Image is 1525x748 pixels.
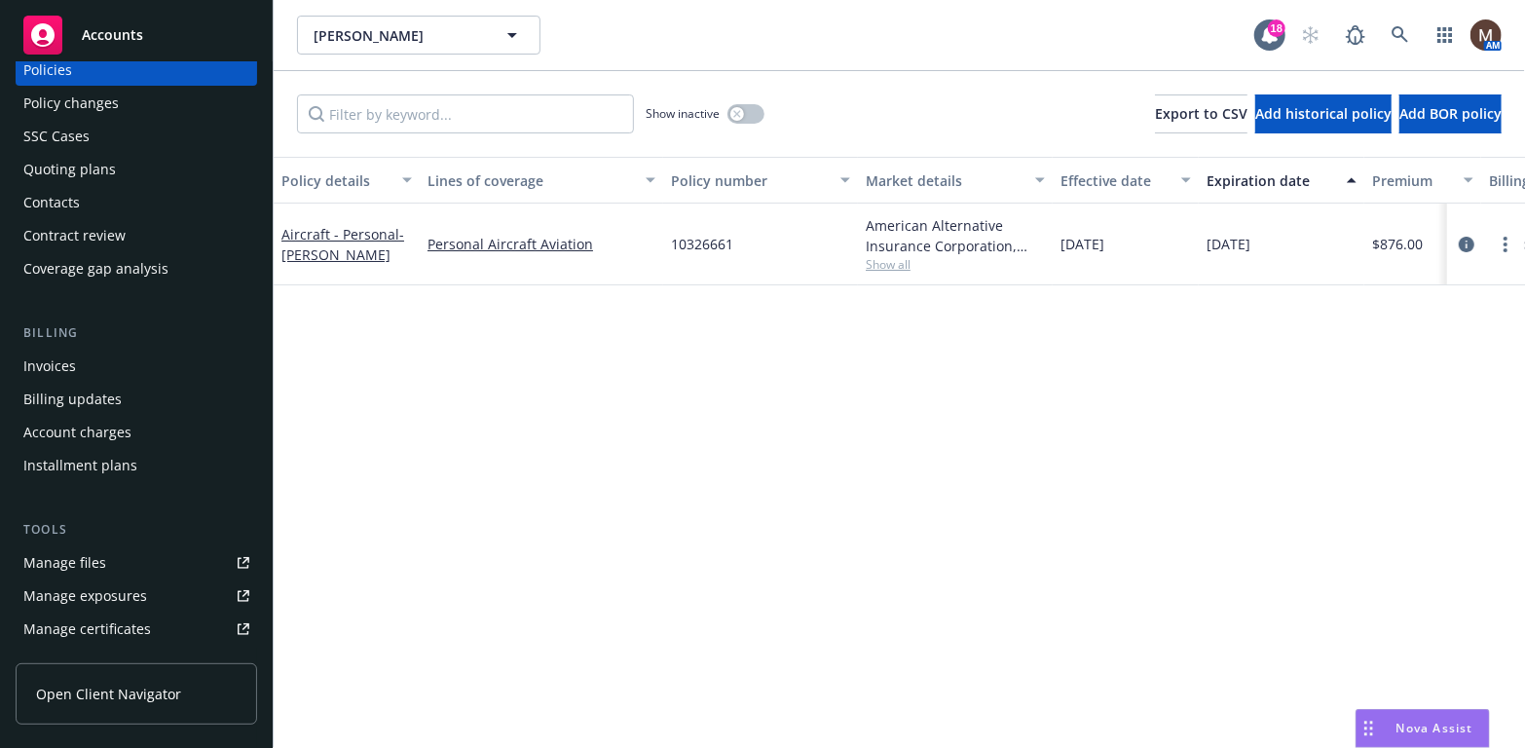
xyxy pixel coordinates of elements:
button: Expiration date [1199,157,1364,204]
button: Export to CSV [1155,94,1247,133]
a: Coverage gap analysis [16,253,257,284]
span: - [PERSON_NAME] [281,225,404,264]
div: Billing updates [23,384,122,415]
a: Manage exposures [16,580,257,612]
button: Effective date [1053,157,1199,204]
button: Add historical policy [1255,94,1392,133]
div: Tools [16,520,257,540]
span: $876.00 [1372,234,1423,254]
a: Policy changes [16,88,257,119]
a: Manage claims [16,647,257,678]
div: Lines of coverage [428,170,634,191]
div: Policies [23,55,72,86]
div: Policy number [671,170,829,191]
div: Account charges [23,417,131,448]
a: Contacts [16,187,257,218]
span: Show all [866,256,1045,273]
a: Accounts [16,8,257,62]
span: Show inactive [646,105,720,122]
div: American Alternative Insurance Corporation, [GEOGRAPHIC_DATA] Re, Global Aerospace Inc [866,215,1045,256]
a: Aircraft - Personal [281,225,404,264]
span: [PERSON_NAME] [314,25,482,46]
span: Export to CSV [1155,104,1247,123]
div: Billing [16,323,257,343]
span: Open Client Navigator [36,684,181,704]
div: Contract review [23,220,126,251]
a: Manage files [16,547,257,579]
div: Manage files [23,547,106,579]
a: Invoices [16,351,257,382]
div: Effective date [1060,170,1170,191]
div: Policy changes [23,88,119,119]
div: Contacts [23,187,80,218]
a: Report a Bug [1336,16,1375,55]
div: Policy details [281,170,391,191]
div: SSC Cases [23,121,90,152]
a: Manage certificates [16,614,257,645]
div: Manage certificates [23,614,151,645]
div: Expiration date [1207,170,1335,191]
img: photo [1470,19,1502,51]
a: Quoting plans [16,154,257,185]
a: Policies [16,55,257,86]
a: SSC Cases [16,121,257,152]
span: Nova Assist [1396,720,1473,736]
button: Policy details [274,157,420,204]
button: Nova Assist [1356,709,1490,748]
a: Account charges [16,417,257,448]
input: Filter by keyword... [297,94,634,133]
div: Manage exposures [23,580,147,612]
a: Personal Aircraft Aviation [428,234,655,254]
div: Manage claims [23,647,122,678]
div: Invoices [23,351,76,382]
span: 10326661 [671,234,733,254]
a: Installment plans [16,450,257,481]
a: circleInformation [1455,233,1478,256]
span: Add BOR policy [1399,104,1502,123]
div: Installment plans [23,450,137,481]
span: Accounts [82,27,143,43]
div: 18 [1268,19,1285,37]
a: Billing updates [16,384,257,415]
div: Drag to move [1357,710,1381,747]
div: Quoting plans [23,154,116,185]
a: Start snowing [1291,16,1330,55]
a: Search [1381,16,1420,55]
div: Coverage gap analysis [23,253,168,284]
a: more [1494,233,1517,256]
button: Add BOR policy [1399,94,1502,133]
a: Switch app [1426,16,1465,55]
button: Lines of coverage [420,157,663,204]
a: Contract review [16,220,257,251]
span: Add historical policy [1255,104,1392,123]
button: [PERSON_NAME] [297,16,540,55]
button: Policy number [663,157,858,204]
span: [DATE] [1060,234,1104,254]
div: Premium [1372,170,1452,191]
button: Market details [858,157,1053,204]
div: Market details [866,170,1023,191]
span: [DATE] [1207,234,1250,254]
button: Premium [1364,157,1481,204]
